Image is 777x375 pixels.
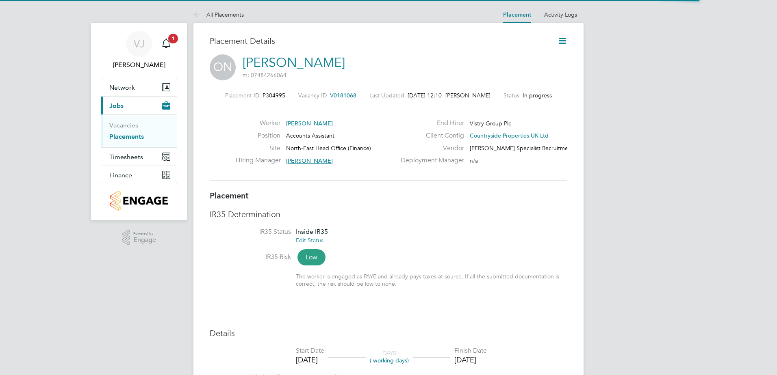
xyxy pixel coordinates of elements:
[396,144,464,153] label: Vendor
[101,148,177,166] button: Timesheets
[286,157,333,164] span: [PERSON_NAME]
[286,120,333,127] span: [PERSON_NAME]
[408,92,445,99] span: [DATE] 12:10 -
[236,144,280,153] label: Site
[110,191,167,211] img: countryside-properties-logo-retina.png
[297,249,326,265] span: Low
[210,191,249,200] b: Placement
[109,171,132,179] span: Finance
[369,92,404,99] label: Last Updated
[236,131,280,140] label: Position
[396,156,464,165] label: Deployment Manager
[101,60,177,70] span: Verity Johnston
[101,97,177,114] button: Jobs
[109,121,138,129] a: Vacancies
[470,144,594,152] span: [PERSON_NAME] Specialist Recruitment Limited
[210,253,291,261] label: IR35 Risk
[243,55,345,71] a: [PERSON_NAME]
[225,92,259,99] label: Placement ID
[109,84,135,91] span: Network
[296,237,323,244] a: Edit Status
[296,355,324,364] div: [DATE]
[109,153,143,161] span: Timesheets
[366,349,413,364] div: DAYS
[445,92,491,99] span: [PERSON_NAME]
[396,119,464,127] label: End Hirer
[454,355,487,364] div: [DATE]
[396,131,464,140] label: Client Config
[236,156,280,165] label: Hiring Manager
[101,78,177,96] button: Network
[210,54,236,80] span: ON
[454,347,487,355] div: Finish Date
[101,166,177,184] button: Finance
[91,23,187,220] nav: Main navigation
[503,11,531,18] a: Placement
[544,11,577,18] a: Activity Logs
[134,39,145,49] span: VJ
[286,144,371,152] span: North-East Head Office (Finance)
[298,92,327,99] label: Vacancy ID
[470,132,549,139] span: Countryside Properties UK Ltd
[470,157,478,164] span: n/a
[210,36,545,46] h3: Placement Details
[504,92,519,99] label: Status
[122,230,156,246] a: Powered byEngage
[158,31,174,57] a: 1
[370,357,409,364] span: ( working days)
[109,102,124,110] span: Jobs
[101,191,177,211] a: Go to home page
[168,34,178,43] span: 1
[263,92,285,99] span: P304995
[330,92,356,99] span: V0181068
[210,328,567,338] h3: Details
[193,11,244,18] a: All Placements
[210,228,291,236] label: IR35 Status
[210,209,567,220] h3: IR35 Determination
[101,31,177,70] a: VJ[PERSON_NAME]
[133,237,156,244] span: Engage
[470,120,511,127] span: Vistry Group Plc
[296,273,567,287] div: The worker is engaged as PAYE and already pays taxes at source. If all the submitted documentatio...
[109,133,144,140] a: Placements
[101,114,177,147] div: Jobs
[243,71,286,79] span: m: 07484266064
[523,92,552,99] span: In progress
[236,119,280,127] label: Worker
[296,347,324,355] div: Start Date
[133,230,156,237] span: Powered by
[286,132,334,139] span: Accounts Assistant
[296,228,328,235] span: Inside IR35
